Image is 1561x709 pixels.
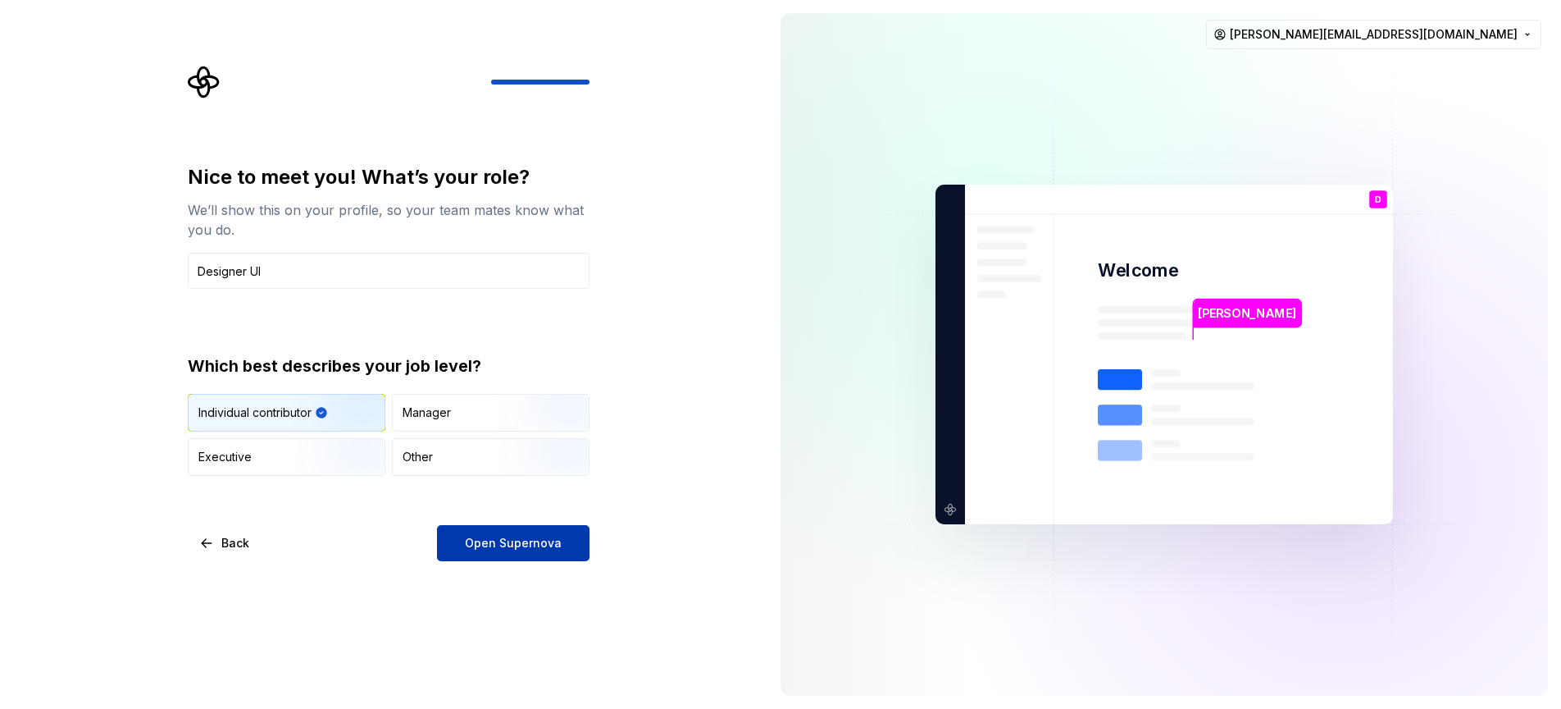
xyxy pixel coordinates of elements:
input: Job title [188,253,589,289]
div: We’ll show this on your profile, so your team mates know what you do. [188,200,589,240]
span: Open Supernova [465,535,562,551]
p: Welcome [1098,258,1178,282]
div: Individual contributor [198,405,312,421]
span: [PERSON_NAME][EMAIL_ADDRESS][DOMAIN_NAME] [1230,26,1518,43]
div: Executive [198,449,252,465]
div: Manager [403,405,451,421]
p: [PERSON_NAME] [1198,304,1296,322]
button: Back [188,525,263,561]
span: Back [221,535,249,551]
div: Which best describes your job level? [188,354,589,377]
p: D [1375,195,1381,204]
button: Open Supernova [437,525,589,561]
button: [PERSON_NAME][EMAIL_ADDRESS][DOMAIN_NAME] [1206,20,1541,49]
div: Nice to meet you! What’s your role? [188,164,589,190]
div: Other [403,449,433,465]
svg: Supernova Logo [188,66,221,98]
